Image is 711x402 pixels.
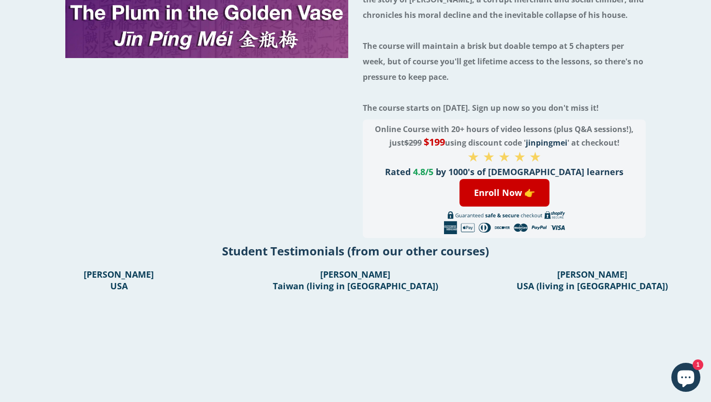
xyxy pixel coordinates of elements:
span: 4.8/5 [413,166,433,178]
span: Rated [385,166,411,178]
h1: [PERSON_NAME] Taiwan (living in [GEOGRAPHIC_DATA]) [262,268,449,292]
a: Enroll Now 👉 [459,179,549,207]
span: by 1000's of [DEMOGRAPHIC_DATA] learners [436,166,623,178]
h1: [PERSON_NAME] USA (living in [GEOGRAPHIC_DATA]) [499,268,686,292]
span: Online Course with 20+ hours of video lessons (plus Q&A sessions!), just [375,124,634,148]
s: $299 [404,137,422,148]
span: jinpingmei [526,137,567,148]
span: The course will maintain a brisk but doable tempo at 5 chapters per week, but of course you'll ge... [363,41,643,82]
span: using discount code ' ' at checkout! [424,137,620,148]
span: $199 [424,135,445,149]
h2: Student Testimonials (from our other courses) [8,243,703,259]
span: The course starts on [DATE]. Sign up now so you don't miss it! [363,103,599,113]
inbox-online-store-chat: Shopify online store chat [668,363,703,394]
span: ★ ★ ★ ★ ★ [467,147,541,165]
h1: [PERSON_NAME] USA [25,268,212,292]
